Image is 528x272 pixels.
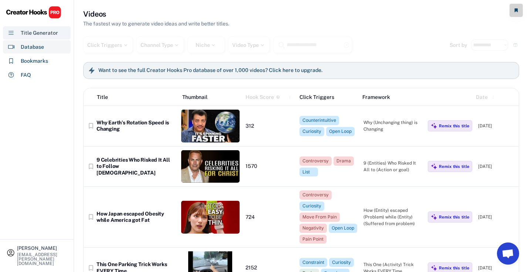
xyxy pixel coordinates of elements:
img: MagicMajor%20%28Purple%29.svg [431,214,437,220]
div: [DATE] [478,214,515,220]
div: Remix this title [439,214,469,220]
div: Why (Unchanging thing) is Changing [363,119,422,132]
div: Controversy [302,192,329,198]
button: bookmark_border [87,213,95,221]
div: Remix this title [439,123,469,128]
div: Niche [196,42,217,48]
div: Remix this title [439,265,469,271]
div: Why Earth’s Rotation Speed is Changing [97,120,175,132]
img: MagicMajor%20%28Purple%29.svg [431,163,437,170]
div: Click Triggers [87,42,129,48]
div: 9 (Entities) Who Risked It All to (Action or goal) [363,160,422,173]
div: Title [97,93,108,101]
button: highlight_remove [343,42,350,48]
img: MagicMajor%20%28Purple%29.svg [431,123,437,129]
div: List [302,169,315,175]
img: MagicMajor%20%28Purple%29.svg [431,265,437,271]
div: Framework [362,93,420,101]
div: Remix this title [439,164,469,169]
div: Curiosity [302,203,321,209]
div: Database [21,43,44,51]
div: Constraint [302,259,324,266]
div: How Japan escaped Obesity while America got Fat [97,211,175,224]
div: [DATE] [478,163,515,170]
div: How (Entity) escaped (Problem) while (Entity) (Suffered from problem) [363,207,422,227]
div: Sort by [450,42,467,48]
div: Thumbnail [182,93,240,101]
div: 1570 [246,163,294,170]
div: Curiosity [332,259,351,266]
img: thumbnail%20%2851%29.jpg [181,201,240,234]
div: FAQ [21,71,31,79]
div: [EMAIL_ADDRESS][PERSON_NAME][DOMAIN_NAME] [17,252,67,266]
img: thumbnail%20%2869%29.jpg [181,150,240,183]
div: 724 [246,214,294,221]
div: Open Loop [329,128,352,135]
div: The fastest way to generate video ideas and write better titles. [83,20,229,28]
div: Hook Score [246,93,274,101]
div: [PERSON_NAME] [17,246,67,251]
div: Title Generator [21,29,58,37]
div: Open Loop [332,225,354,231]
h6: Want to see the full Creator Hooks Pro database of over 1,000 videos? Click here to upgrade. [98,67,322,74]
div: Date [476,93,488,101]
div: Controversy [302,158,329,164]
a: Open chat [497,242,519,265]
div: Channel Type [141,42,180,48]
div: 2152 [246,265,294,271]
h3: Videos [83,9,106,19]
button: bookmark_border [87,264,95,272]
div: [DATE] [478,265,515,271]
div: Move From Pain [302,214,337,220]
div: 312 [246,123,294,130]
button: bookmark_border [87,163,95,170]
div: Curiosity [302,128,321,135]
div: Pain Point [302,236,324,242]
div: Video Type [232,42,265,48]
div: Click Triggers [299,93,357,101]
div: Drama [336,158,351,164]
img: CHPRO%20Logo.svg [6,6,61,19]
div: [DATE] [478,123,515,129]
img: thumbnail%20%2862%29.jpg [181,110,240,142]
div: Counterintuitive [302,117,336,124]
button: bookmark_border [87,122,95,130]
div: Negativity [302,225,324,231]
div: Bookmarks [21,57,48,65]
div: 9 Celebrities Who Risked It All to Follow [DEMOGRAPHIC_DATA] [97,157,175,176]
